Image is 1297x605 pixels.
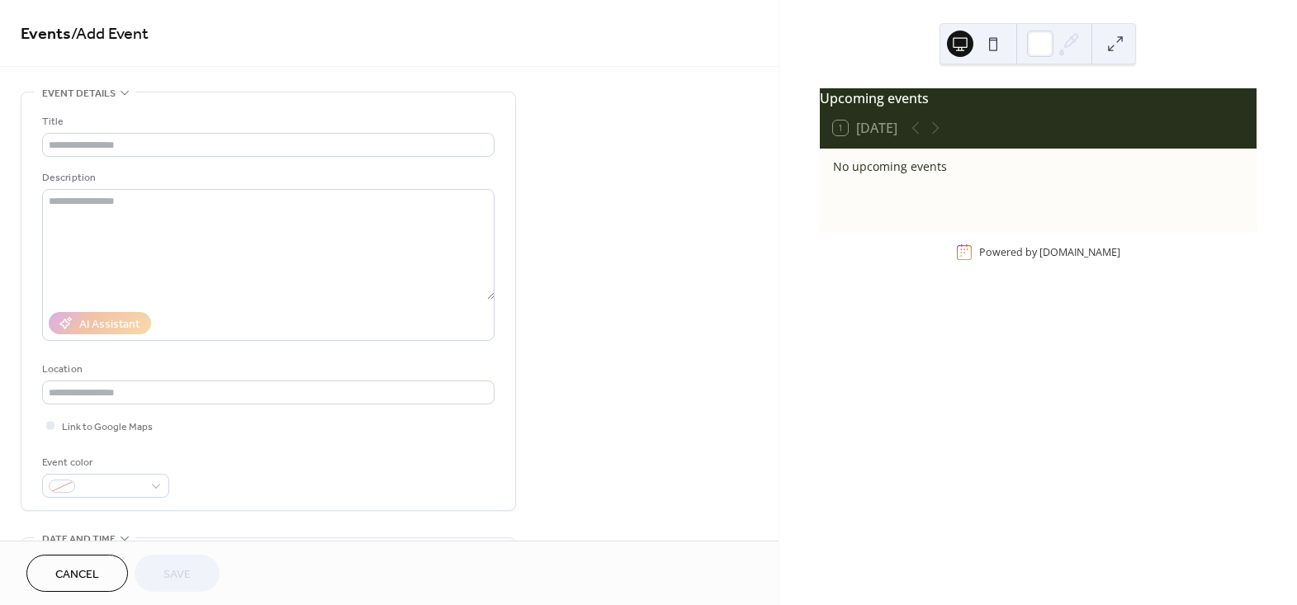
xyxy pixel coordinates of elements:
span: Link to Google Maps [62,418,153,436]
span: Event details [42,85,116,102]
div: Location [42,361,491,378]
span: / Add Event [71,18,149,50]
a: [DOMAIN_NAME] [1039,245,1120,259]
div: Powered by [979,245,1120,259]
button: Cancel [26,555,128,592]
span: Cancel [55,566,99,584]
div: Title [42,113,491,130]
div: No upcoming events [833,158,1243,174]
span: Date and time [42,531,116,548]
div: Event color [42,454,166,471]
div: Description [42,169,491,187]
div: Upcoming events [820,88,1257,108]
a: Events [21,18,71,50]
